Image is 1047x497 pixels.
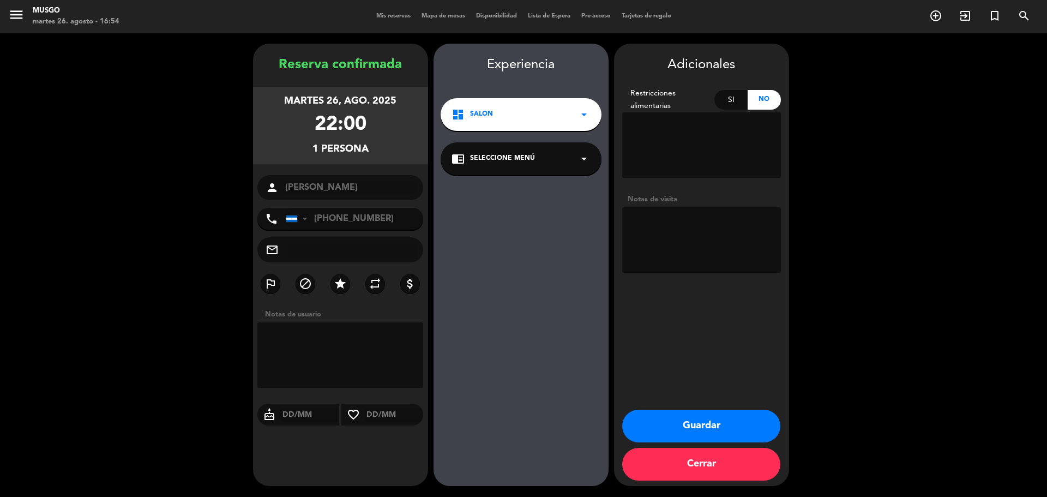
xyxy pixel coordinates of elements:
span: Disponibilidad [471,13,522,19]
button: Guardar [622,410,780,442]
i: turned_in_not [988,9,1001,22]
i: block [299,277,312,290]
div: martes 26, ago. 2025 [284,93,396,109]
div: 1 persona [312,141,369,157]
button: menu [8,7,25,27]
i: phone [265,212,278,225]
i: person [266,181,279,194]
div: Si [714,90,748,110]
div: Restricciones alimentarias [622,87,715,112]
div: martes 26. agosto - 16:54 [33,16,119,27]
input: DD/MM [281,408,340,422]
i: mail_outline [266,243,279,256]
i: exit_to_app [959,9,972,22]
i: attach_money [404,277,417,290]
i: repeat [369,277,382,290]
div: Adicionales [622,55,781,76]
div: Reserva confirmada [253,55,428,76]
i: chrome_reader_mode [452,152,465,165]
span: Pre-acceso [576,13,616,19]
i: arrow_drop_down [577,152,591,165]
span: SALON [470,109,493,120]
span: Mapa de mesas [416,13,471,19]
i: star [334,277,347,290]
div: No [748,90,781,110]
i: favorite_border [341,408,365,421]
span: Lista de Espera [522,13,576,19]
i: search [1018,9,1031,22]
div: Notas de visita [622,194,781,205]
i: menu [8,7,25,23]
input: DD/MM [365,408,424,422]
i: cake [257,408,281,421]
i: outlined_flag [264,277,277,290]
div: Experiencia [434,55,609,76]
i: arrow_drop_down [577,108,591,121]
span: Mis reservas [371,13,416,19]
div: Notas de usuario [260,309,428,320]
i: add_circle_outline [929,9,942,22]
div: Musgo [33,5,119,16]
span: Tarjetas de regalo [616,13,677,19]
i: dashboard [452,108,465,121]
button: Cerrar [622,448,780,481]
span: Seleccione Menú [470,153,535,164]
div: 22:00 [315,109,366,141]
div: Nicaragua: +505 [286,208,311,229]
